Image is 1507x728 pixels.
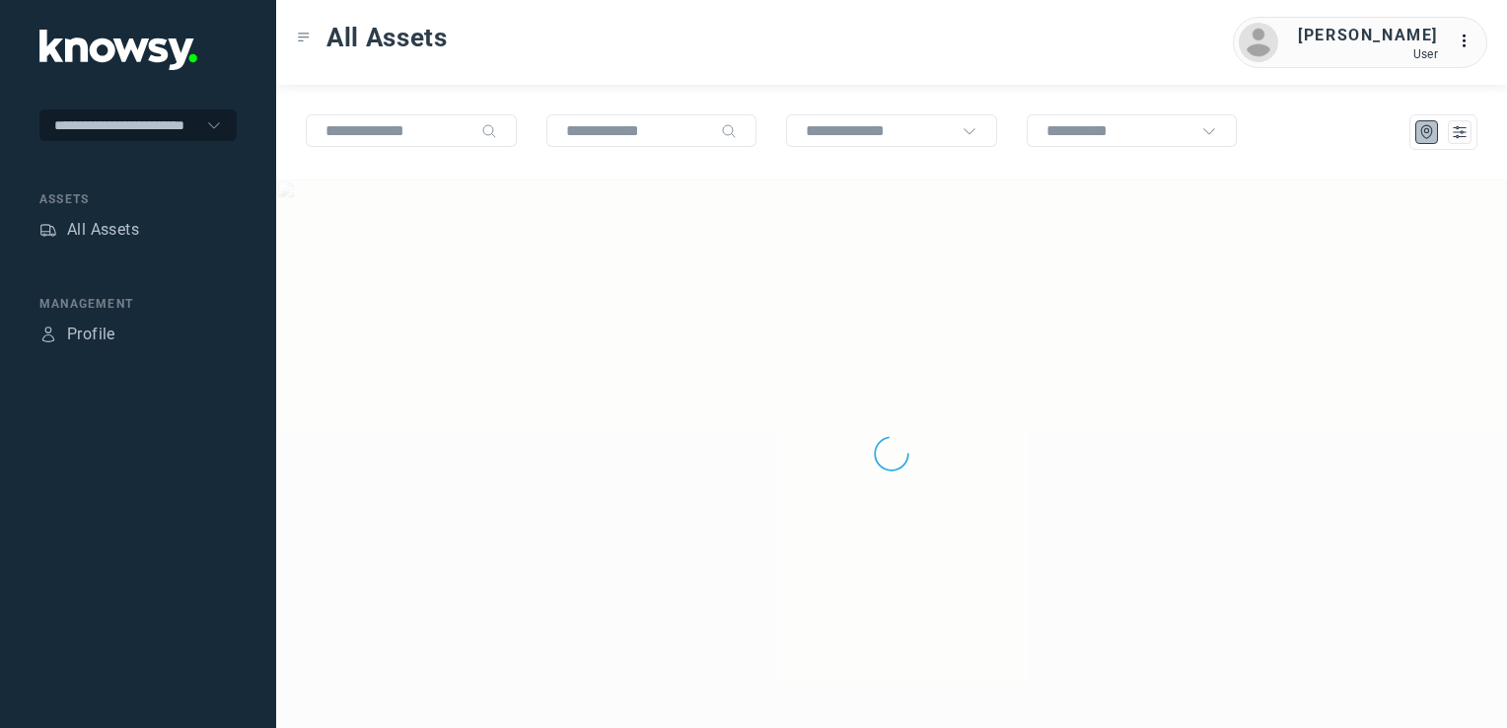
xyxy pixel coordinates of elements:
[1458,30,1481,53] div: :
[67,323,115,346] div: Profile
[1418,123,1436,141] div: Map
[39,326,57,343] div: Profile
[1451,123,1469,141] div: List
[39,295,237,313] div: Management
[39,221,57,239] div: Assets
[39,323,115,346] a: ProfileProfile
[1458,30,1481,56] div: :
[481,123,497,139] div: Search
[1239,23,1278,62] img: avatar.png
[39,30,197,70] img: Application Logo
[67,218,139,242] div: All Assets
[326,20,448,55] span: All Assets
[39,190,237,208] div: Assets
[1298,47,1438,61] div: User
[39,218,139,242] a: AssetsAll Assets
[297,31,311,44] div: Toggle Menu
[1459,34,1478,48] tspan: ...
[1298,24,1438,47] div: [PERSON_NAME]
[721,123,737,139] div: Search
